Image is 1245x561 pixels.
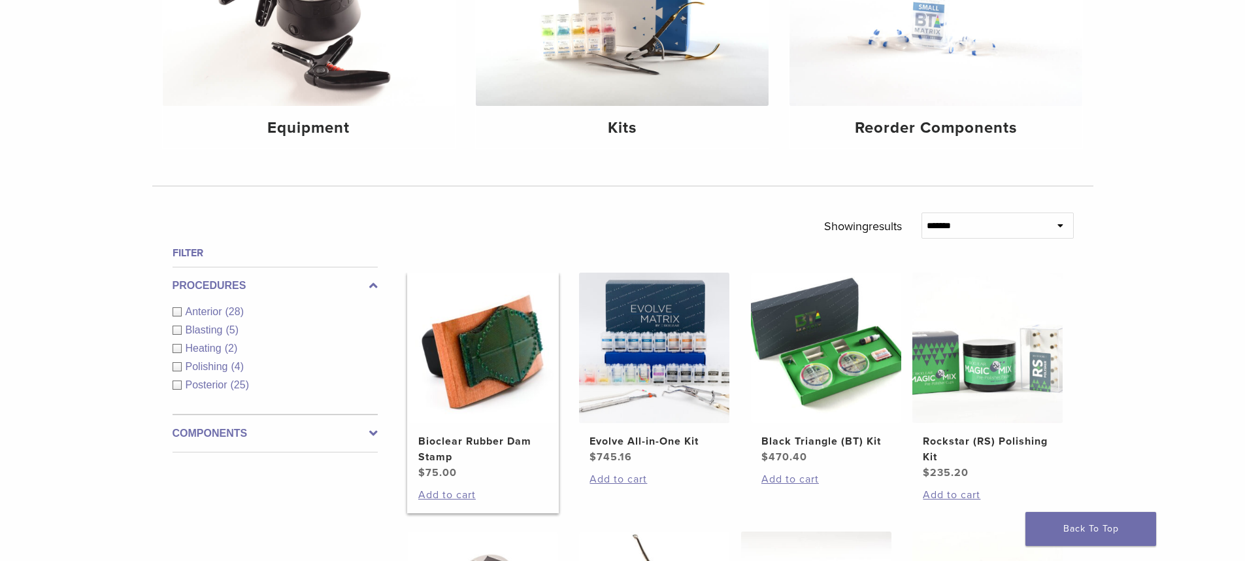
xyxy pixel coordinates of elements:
label: Procedures [173,278,378,294]
a: Evolve All-in-One KitEvolve All-in-One Kit $745.16 [578,273,731,465]
span: Polishing [186,361,231,372]
bdi: 745.16 [589,450,632,464]
img: Rockstar (RS) Polishing Kit [912,273,1063,423]
a: Add to cart: “Black Triangle (BT) Kit” [761,471,891,487]
a: Rockstar (RS) Polishing KitRockstar (RS) Polishing Kit $235.20 [912,273,1064,481]
h2: Bioclear Rubber Dam Stamp [418,433,548,465]
span: $ [589,450,597,464]
bdi: 235.20 [923,466,969,479]
span: Blasting [186,324,226,335]
a: Add to cart: “Evolve All-in-One Kit” [589,471,719,487]
span: (5) [225,324,239,335]
h4: Filter [173,245,378,261]
span: Posterior [186,379,231,390]
span: (4) [231,361,244,372]
p: Showing results [824,212,902,240]
label: Components [173,426,378,441]
span: (25) [231,379,249,390]
h4: Reorder Components [800,116,1072,140]
span: $ [761,450,769,464]
bdi: 470.40 [761,450,807,464]
h4: Kits [486,116,758,140]
img: Bioclear Rubber Dam Stamp [408,273,558,423]
h2: Black Triangle (BT) Kit [761,433,891,449]
a: Add to cart: “Bioclear Rubber Dam Stamp” [418,487,548,503]
a: Back To Top [1025,512,1156,546]
img: Black Triangle (BT) Kit [751,273,901,423]
a: Add to cart: “Rockstar (RS) Polishing Kit” [923,487,1052,503]
h4: Equipment [173,116,445,140]
bdi: 75.00 [418,466,457,479]
span: Heating [186,343,225,354]
img: Evolve All-in-One Kit [579,273,729,423]
span: (2) [225,343,238,354]
a: Black Triangle (BT) KitBlack Triangle (BT) Kit $470.40 [750,273,903,465]
span: Anterior [186,306,225,317]
span: (28) [225,306,244,317]
span: $ [418,466,425,479]
h2: Rockstar (RS) Polishing Kit [923,433,1052,465]
a: Bioclear Rubber Dam StampBioclear Rubber Dam Stamp $75.00 [407,273,559,481]
span: $ [923,466,930,479]
h2: Evolve All-in-One Kit [589,433,719,449]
